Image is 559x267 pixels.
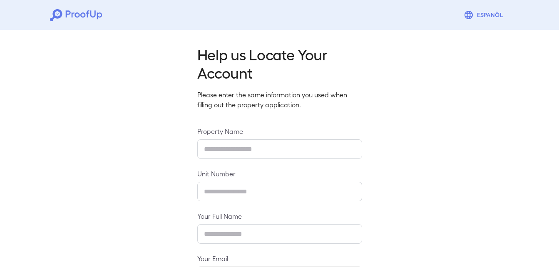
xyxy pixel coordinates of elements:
[197,254,362,263] label: Your Email
[460,7,509,23] button: Espanõl
[197,169,362,178] label: Unit Number
[197,126,362,136] label: Property Name
[197,45,362,82] h2: Help us Locate Your Account
[197,211,362,221] label: Your Full Name
[197,90,362,110] p: Please enter the same information you used when filling out the property application.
